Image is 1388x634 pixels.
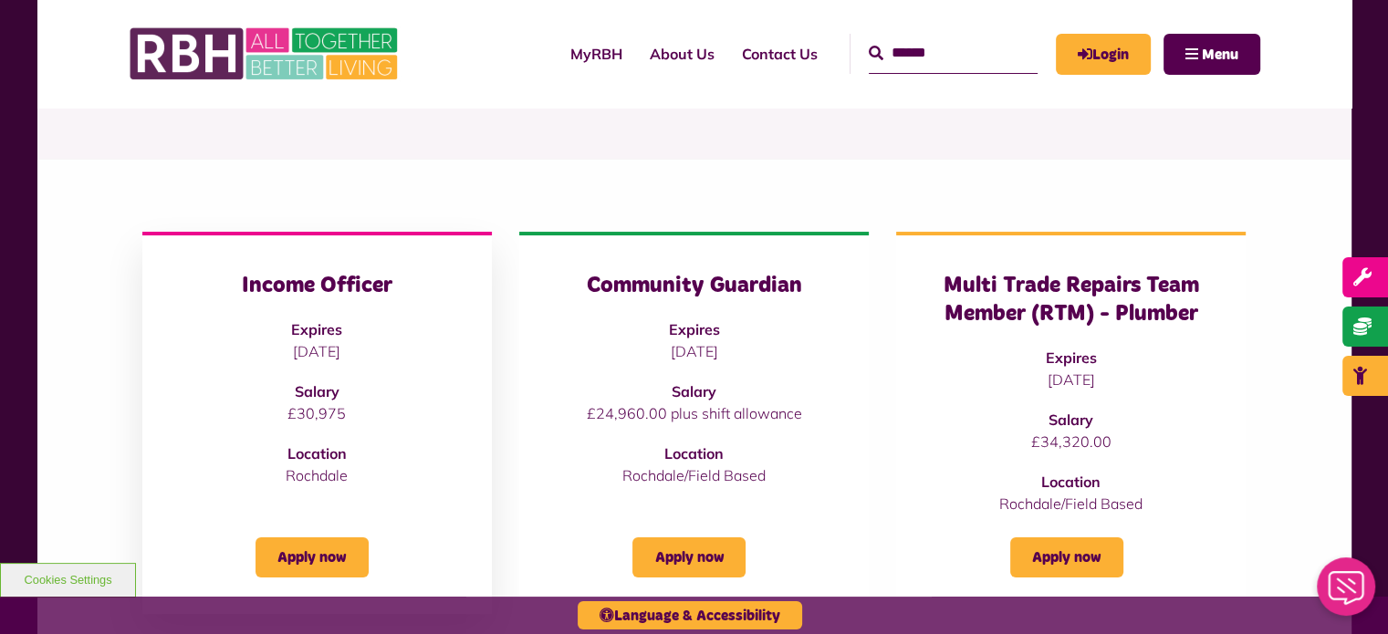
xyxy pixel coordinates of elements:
p: £34,320.00 [933,431,1209,452]
a: Apply now [1010,537,1123,577]
a: MyRBH [557,29,636,78]
p: [DATE] [556,340,832,362]
strong: Expires [1046,348,1097,367]
p: £30,975 [179,402,455,424]
img: RBH [129,18,402,89]
button: Language & Accessibility [578,601,802,629]
strong: Expires [668,320,719,338]
p: £24,960.00 plus shift allowance [556,402,832,424]
a: Apply now [256,537,369,577]
p: Rochdale [179,464,455,486]
p: Rochdale/Field Based [556,464,832,486]
h3: Multi Trade Repairs Team Member (RTM) - Plumber [933,272,1209,328]
input: Search [869,34,1038,73]
iframe: Netcall Web Assistant for live chat [1306,552,1388,634]
a: Contact Us [728,29,831,78]
strong: Location [287,444,347,463]
p: [DATE] [179,340,455,362]
p: Rochdale/Field Based [933,493,1209,514]
strong: Location [664,444,724,463]
a: MyRBH [1056,34,1151,75]
span: Menu [1202,47,1238,62]
strong: Salary [672,382,716,400]
button: Navigation [1164,34,1260,75]
a: Apply now [632,537,746,577]
strong: Salary [295,382,339,400]
h3: Community Guardian [556,272,832,300]
a: About Us [636,29,728,78]
strong: Salary [1049,411,1093,429]
p: [DATE] [933,369,1209,390]
h3: Income Officer [179,272,455,300]
strong: Expires [291,320,342,338]
strong: Location [1041,473,1101,491]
